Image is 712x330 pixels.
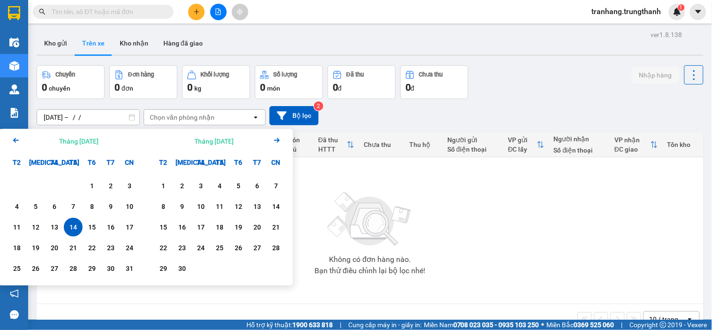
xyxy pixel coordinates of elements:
span: kg [194,84,201,92]
button: Số lượng0món [255,65,323,99]
div: Choose Thứ Ba, tháng 08 26 2025. It's available. [26,259,45,278]
div: Choose Thứ Bảy, tháng 08 30 2025. It's available. [101,259,120,278]
div: 12 [232,201,245,212]
div: T2 [154,153,173,172]
div: T2 [8,153,26,172]
div: T4 [45,153,64,172]
div: 14 [67,222,80,233]
div: 12 [29,222,42,233]
strong: 0369 525 060 [574,321,614,329]
button: Nhập hàng [632,67,680,84]
div: 14 [269,201,283,212]
div: Chuyến [55,71,75,78]
div: Choose Thứ Bảy, tháng 09 27 2025. It's available. [248,238,267,257]
div: Choose Thứ Sáu, tháng 09 5 2025. It's available. [229,177,248,195]
span: | [340,320,341,330]
span: đơn [122,84,133,92]
div: Choose Chủ Nhật, tháng 09 28 2025. It's available. [267,238,285,257]
div: Chọn văn phòng nhận [150,113,214,122]
button: Next month. [271,135,283,147]
div: 16 [104,222,117,233]
div: 22 [85,242,99,253]
div: 19 [29,242,42,253]
button: Chưa thu0đ [400,65,468,99]
div: 20 [48,242,61,253]
div: T6 [83,153,101,172]
div: Choose Chủ Nhật, tháng 09 14 2025. It's available. [267,197,285,216]
div: Choose Thứ Hai, tháng 09 8 2025. It's available. [154,197,173,216]
div: VP nhận [614,136,650,144]
div: 3 [123,180,136,192]
div: 23 [176,242,189,253]
div: ĐC giao [614,146,650,153]
div: Choose Thứ Bảy, tháng 09 13 2025. It's available. [248,197,267,216]
div: 17 [194,222,207,233]
div: 26 [29,263,42,274]
button: Đã thu0đ [328,65,396,99]
div: 18 [10,242,23,253]
svg: Arrow Left [10,135,22,146]
span: Cung cấp máy in - giấy in: [348,320,421,330]
div: 8 [85,201,99,212]
div: 24 [123,242,136,253]
div: Choose Thứ Tư, tháng 09 10 2025. It's available. [191,197,210,216]
div: Choose Thứ Sáu, tháng 08 22 2025. It's available. [83,238,101,257]
div: 13 [251,201,264,212]
img: warehouse-icon [9,38,19,47]
div: T6 [229,153,248,172]
div: 11 [213,201,226,212]
div: 26 [232,242,245,253]
div: Choose Thứ Hai, tháng 09 22 2025. It's available. [154,238,173,257]
img: svg+xml;base64,PHN2ZyBjbGFzcz0ibGlzdC1wbHVnX19zdmciIHhtbG5zPSJodHRwOi8vd3d3LnczLm9yZy8yMDAwL3N2Zy... [323,186,417,252]
div: Choose Chủ Nhật, tháng 08 24 2025. It's available. [120,238,139,257]
button: plus [188,4,205,20]
div: Choose Thứ Ba, tháng 09 30 2025. It's available. [173,259,191,278]
div: 9 [104,201,117,212]
span: món [267,84,280,92]
th: Toggle SortBy [314,132,359,157]
div: Choose Chủ Nhật, tháng 08 17 2025. It's available. [120,218,139,237]
div: Choose Thứ Ba, tháng 09 2 2025. It's available. [173,177,191,195]
div: Choose Thứ Sáu, tháng 08 1 2025. It's available. [83,177,101,195]
span: chuyến [49,84,70,92]
span: 0 [115,82,120,93]
div: 1 [85,180,99,192]
div: Choose Thứ Bảy, tháng 09 6 2025. It's available. [248,177,267,195]
th: Toggle SortBy [610,132,662,157]
button: Đơn hàng0đơn [109,65,177,99]
div: T5 [64,153,83,172]
div: 15 [85,222,99,233]
button: Kho gửi [37,32,75,54]
div: Selected start date. Thứ Năm, tháng 08 14 2025. It's available. [64,218,83,237]
div: Chưa thu [364,141,400,148]
th: Toggle SortBy [504,132,549,157]
span: Miền Bắc [547,320,614,330]
div: 9 [176,201,189,212]
div: Choose Thứ Ba, tháng 09 23 2025. It's available. [173,238,191,257]
div: Choose Thứ Sáu, tháng 08 29 2025. It's available. [83,259,101,278]
span: copyright [660,322,666,328]
div: Choose Thứ Tư, tháng 08 27 2025. It's available. [45,259,64,278]
div: Choose Thứ Ba, tháng 09 16 2025. It's available. [173,218,191,237]
div: 5 [29,201,42,212]
div: Choose Thứ Hai, tháng 08 25 2025. It's available. [8,259,26,278]
div: 20 [251,222,264,233]
div: 21 [67,242,80,253]
div: 25 [10,263,23,274]
div: Tháng [DATE] [194,137,234,146]
img: warehouse-icon [9,61,19,71]
div: 30 [104,263,117,274]
span: đ [338,84,342,92]
div: Bạn thử điều chỉnh lại bộ lọc nhé! [314,267,425,275]
div: 6 [251,180,264,192]
div: 31 [123,263,136,274]
div: Choose Thứ Năm, tháng 08 28 2025. It's available. [64,259,83,278]
button: Previous month. [10,135,22,147]
div: 3 [194,180,207,192]
span: tranhang.trungthanh [584,6,669,17]
div: ver 1.8.138 [651,30,682,40]
div: 17 [123,222,136,233]
div: Đã thu [346,71,364,78]
span: 0 [406,82,411,93]
div: Choose Thứ Bảy, tháng 08 2 2025. It's available. [101,177,120,195]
